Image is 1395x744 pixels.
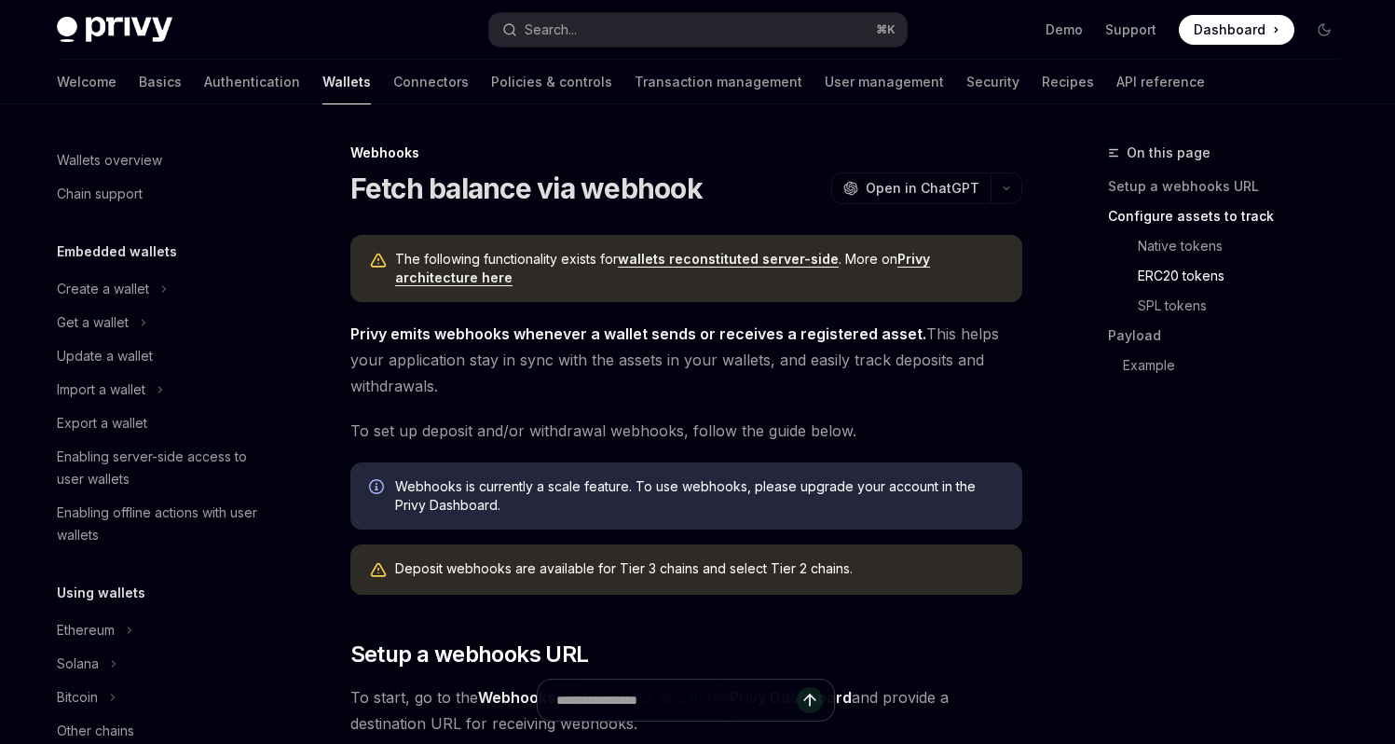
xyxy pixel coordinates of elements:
[1123,351,1354,380] a: Example
[350,418,1022,444] span: To set up deposit and/or withdrawal webhooks, follow the guide below.
[369,252,388,270] svg: Warning
[322,60,371,104] a: Wallets
[204,60,300,104] a: Authentication
[525,19,577,41] div: Search...
[1046,21,1083,39] a: Demo
[1179,15,1294,45] a: Dashboard
[350,144,1022,162] div: Webhooks
[42,177,280,211] a: Chain support
[57,720,134,742] div: Other chains
[1194,21,1265,39] span: Dashboard
[395,477,1004,515] span: Webhooks is currently a scale feature. To use webhooks, please upgrade your account in the Privy ...
[1108,172,1354,201] a: Setup a webhooks URL
[42,144,280,177] a: Wallets overview
[966,60,1019,104] a: Security
[618,251,839,268] a: wallets reconstituted server-side
[350,172,703,205] h1: Fetch balance via webhook
[1108,321,1354,351] a: Payload
[1309,15,1339,45] button: Toggle dark mode
[1138,291,1354,321] a: SPL tokens
[57,653,99,675] div: Solana
[831,172,991,204] button: Open in ChatGPT
[1105,21,1156,39] a: Support
[1116,60,1205,104] a: API reference
[350,324,926,343] strong: Privy emits webhooks whenever a wallet sends or receives a registered asset.
[42,496,280,552] a: Enabling offline actions with user wallets
[57,241,177,263] h5: Embedded wallets
[797,687,823,713] button: Send message
[57,149,162,172] div: Wallets overview
[1127,142,1210,164] span: On this page
[42,406,280,440] a: Export a wallet
[395,250,1004,287] span: The following functionality exists for . More on
[57,278,149,300] div: Create a wallet
[635,60,802,104] a: Transaction management
[369,561,388,580] svg: Warning
[57,412,147,434] div: Export a wallet
[42,339,280,373] a: Update a wallet
[57,60,116,104] a: Welcome
[57,17,172,43] img: dark logo
[350,640,589,669] span: Setup a webhooks URL
[491,60,612,104] a: Policies & controls
[866,179,979,198] span: Open in ChatGPT
[876,22,896,37] span: ⌘ K
[57,379,145,401] div: Import a wallet
[1042,60,1094,104] a: Recipes
[57,345,153,367] div: Update a wallet
[57,619,115,641] div: Ethereum
[1108,201,1354,231] a: Configure assets to track
[1138,231,1354,261] a: Native tokens
[395,559,1004,580] div: Deposit webhooks are available for Tier 3 chains and select Tier 2 chains.
[350,321,1022,399] span: This helps your application stay in sync with the assets in your wallets, and easily track deposi...
[489,13,907,47] button: Search...⌘K
[57,686,98,709] div: Bitcoin
[57,446,269,490] div: Enabling server-side access to user wallets
[393,60,469,104] a: Connectors
[825,60,944,104] a: User management
[369,479,388,498] svg: Info
[57,502,269,546] div: Enabling offline actions with user wallets
[57,582,145,604] h5: Using wallets
[57,183,143,205] div: Chain support
[42,440,280,496] a: Enabling server-side access to user wallets
[57,311,129,334] div: Get a wallet
[1138,261,1354,291] a: ERC20 tokens
[139,60,182,104] a: Basics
